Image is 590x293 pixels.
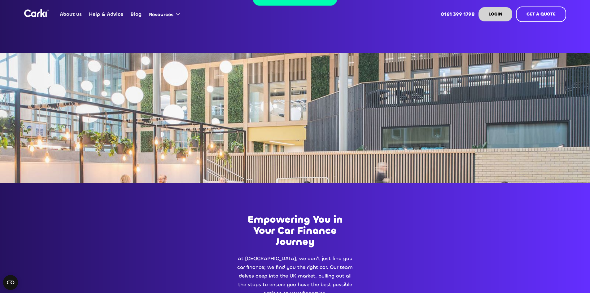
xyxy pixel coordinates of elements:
[244,214,346,247] h2: Empowering You in Your Car Finance Journey
[85,2,127,26] a: Help & Advice
[488,11,502,17] strong: LOGIN
[149,11,173,18] div: Resources
[24,9,49,17] img: Logo
[3,275,18,290] button: Open CMP widget
[437,2,478,26] a: 0161 399 1798
[479,7,512,21] a: LOGIN
[527,11,556,17] strong: GET A QUOTE
[56,2,85,26] a: About us
[145,2,186,26] div: Resources
[24,9,49,17] a: home
[441,11,475,17] strong: 0161 399 1798
[127,2,145,26] a: Blog
[516,7,566,22] a: GET A QUOTE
